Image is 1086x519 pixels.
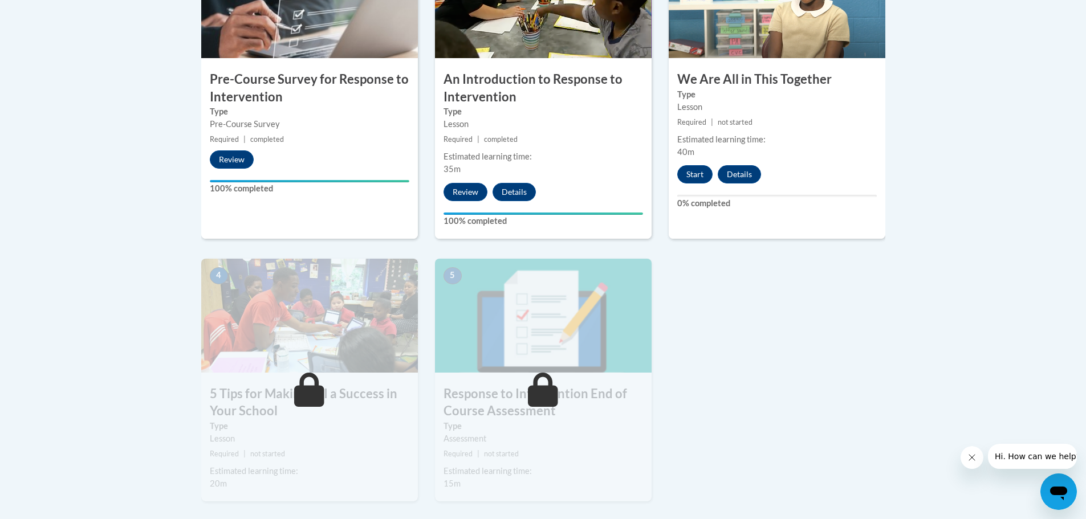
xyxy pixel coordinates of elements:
span: 4 [210,267,228,284]
iframe: Button to launch messaging window [1040,473,1077,510]
div: Your progress [444,212,643,215]
h3: Response to Intervention End of Course Assessment [435,385,652,420]
span: | [477,449,479,458]
div: Assessment [444,432,643,445]
div: Estimated learning time: [677,133,877,146]
h3: An Introduction to Response to Intervention [435,71,652,106]
span: Hi. How can we help? [7,8,92,17]
span: Required [210,449,239,458]
span: Required [444,135,473,144]
button: Details [493,183,536,201]
label: Type [677,88,877,101]
img: Course Image [201,259,418,373]
button: Review [444,183,487,201]
span: Required [677,118,706,126]
span: not started [718,118,753,126]
button: Details [718,165,761,183]
label: 0% completed [677,197,877,210]
iframe: Message from company [988,444,1077,469]
span: 15m [444,479,461,488]
span: completed [250,135,284,144]
span: | [243,449,246,458]
div: Pre-Course Survey [210,118,409,130]
h3: We Are All in This Together [669,71,885,88]
span: | [711,118,713,126]
h3: 5 Tips for Making RTI a Success in Your School [201,385,418,420]
label: Type [210,420,409,432]
label: Type [210,105,409,118]
span: completed [484,135,518,144]
span: 40m [677,147,694,157]
span: 35m [444,164,461,174]
div: Lesson [677,101,877,113]
div: Lesson [210,432,409,445]
label: Type [444,420,643,432]
label: Type [444,105,643,118]
button: Start [677,165,713,183]
div: Estimated learning time: [444,465,643,477]
span: not started [484,449,519,458]
span: 5 [444,267,462,284]
label: 100% completed [444,215,643,227]
div: Your progress [210,180,409,182]
h3: Pre-Course Survey for Response to Intervention [201,71,418,106]
div: Estimated learning time: [210,465,409,477]
img: Course Image [435,259,652,373]
span: Required [444,449,473,458]
span: | [243,135,246,144]
iframe: Close message [961,446,983,469]
span: | [477,135,479,144]
span: not started [250,449,285,458]
label: 100% completed [210,182,409,195]
span: Required [210,135,239,144]
span: 20m [210,479,227,488]
div: Estimated learning time: [444,150,643,163]
div: Lesson [444,118,643,130]
button: Review [210,150,254,169]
